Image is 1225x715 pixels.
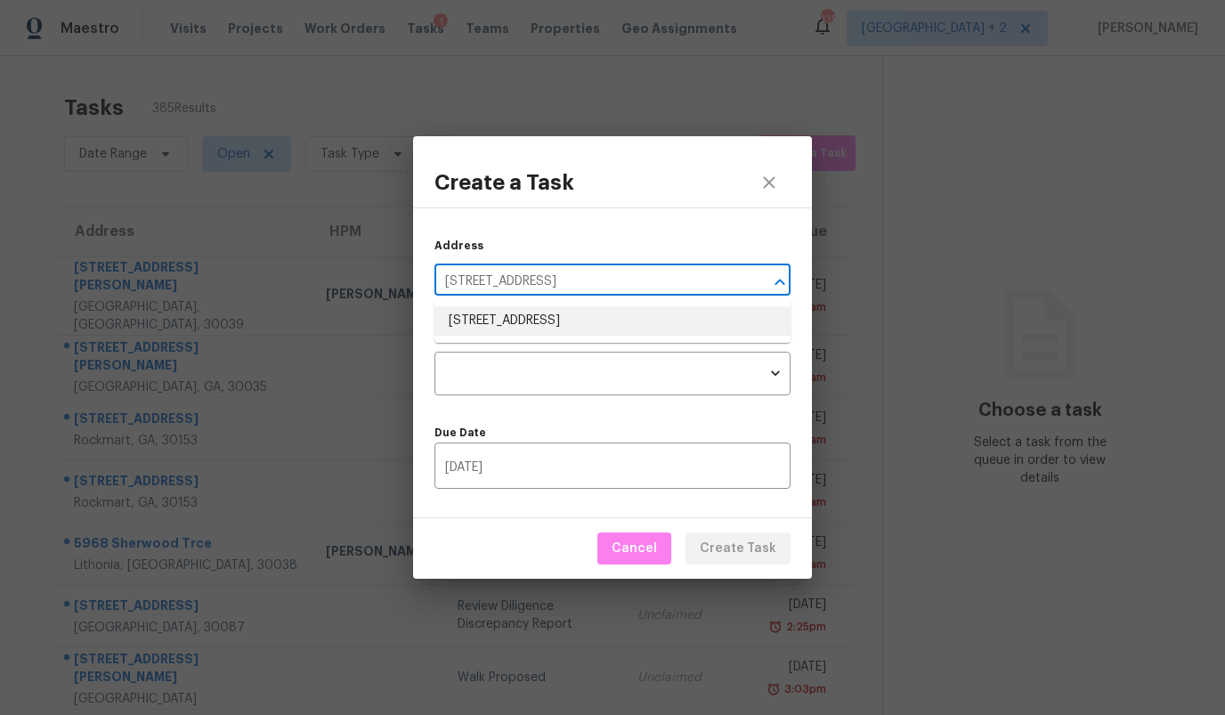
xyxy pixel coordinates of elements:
span: Cancel [612,538,657,560]
button: Close [767,270,792,295]
button: Cancel [597,532,671,565]
h3: Create a Task [434,170,574,195]
label: Address [434,240,483,251]
li: [STREET_ADDRESS] [434,306,791,336]
label: Due Date [434,427,791,438]
div: ​ [434,352,791,395]
button: close [748,161,791,204]
input: Search by address [434,268,741,296]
